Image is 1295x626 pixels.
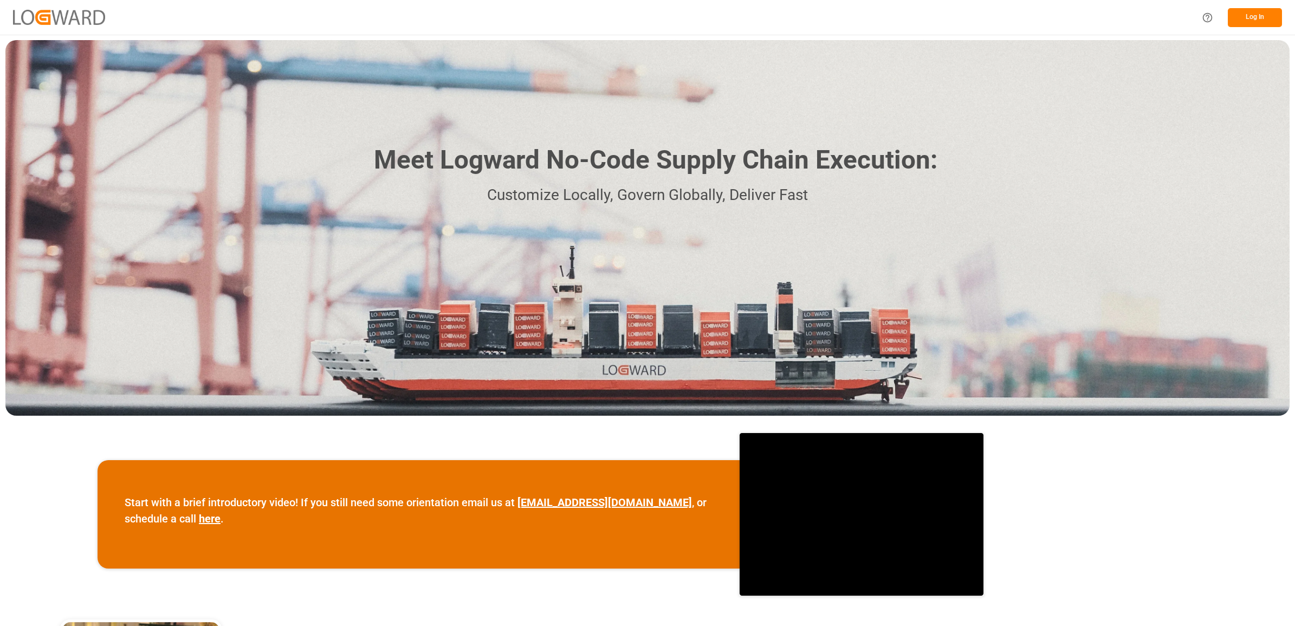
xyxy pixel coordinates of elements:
a: here [199,512,221,525]
h1: Meet Logward No-Code Supply Chain Execution: [374,141,937,179]
a: [EMAIL_ADDRESS][DOMAIN_NAME] [517,496,692,509]
button: Help Center [1195,5,1220,30]
button: Log In [1228,8,1282,27]
img: Logward_new_orange.png [13,10,105,24]
p: Start with a brief introductory video! If you still need some orientation email us at , or schedu... [125,494,713,527]
p: Customize Locally, Govern Globally, Deliver Fast [358,183,937,208]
